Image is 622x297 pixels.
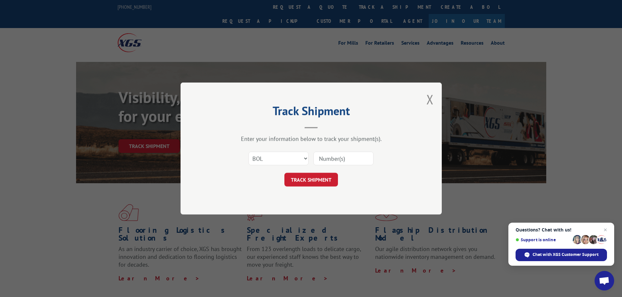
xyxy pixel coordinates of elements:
button: TRACK SHIPMENT [284,173,338,186]
input: Number(s) [313,152,374,165]
span: Close chat [601,226,609,234]
button: Close modal [426,91,434,108]
div: Enter your information below to track your shipment(s). [213,135,409,142]
span: Support is online [516,237,570,242]
span: Questions? Chat with us! [516,227,607,232]
span: Chat with XGS Customer Support [533,252,598,258]
div: Chat with XGS Customer Support [516,249,607,261]
h2: Track Shipment [213,106,409,119]
div: Open chat [595,271,614,290]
